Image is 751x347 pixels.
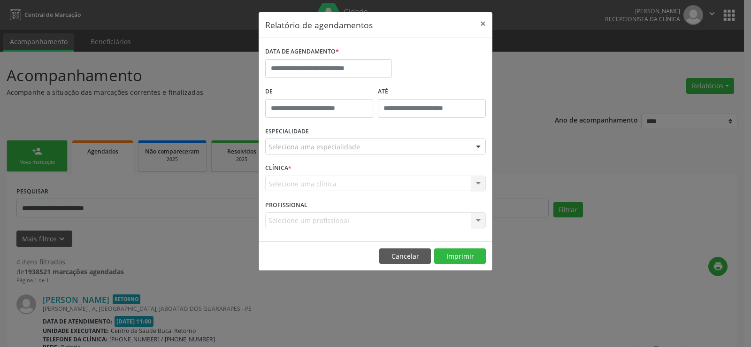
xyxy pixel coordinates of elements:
button: Close [474,12,492,35]
label: DATA DE AGENDAMENTO [265,45,339,59]
label: CLÍNICA [265,161,291,176]
span: Seleciona uma especialidade [268,142,360,152]
button: Imprimir [434,248,486,264]
button: Cancelar [379,248,431,264]
label: ESPECIALIDADE [265,124,309,139]
label: De [265,85,373,99]
label: PROFISSIONAL [265,198,307,212]
label: ATÉ [378,85,486,99]
h5: Relatório de agendamentos [265,19,373,31]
